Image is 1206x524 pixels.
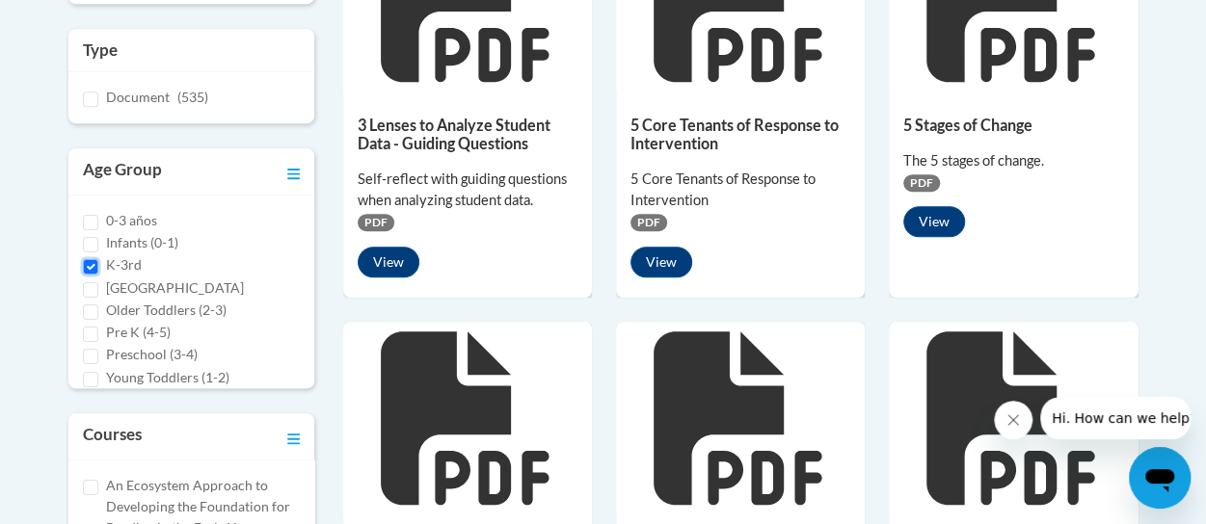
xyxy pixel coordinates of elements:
div: 5 Core Tenants of Response to Intervention [630,169,850,211]
span: Hi. How can we help? [12,13,156,29]
label: 0-3 años [106,210,157,231]
h3: Courses [83,423,142,450]
span: PDF [903,174,940,192]
label: Older Toddlers (2-3) [106,300,227,321]
label: Pre K (4-5) [106,322,171,343]
a: Toggle collapse [287,158,300,185]
button: View [903,206,965,237]
div: Self-reflect with guiding questions when analyzing student data. [358,169,577,211]
label: K-3rd [106,254,142,275]
iframe: Button to launch messaging window [1129,447,1191,509]
label: Preschool (3-4) [106,344,198,365]
label: [GEOGRAPHIC_DATA] [106,277,244,299]
span: PDF [630,214,667,231]
button: View [630,247,692,277]
h5: 5 Stages of Change [903,116,1123,134]
label: Infants (0-1) [106,232,178,253]
span: PDF [358,214,394,231]
h3: Age Group [83,158,162,185]
iframe: Close message [994,401,1032,439]
h5: 3 Lenses to Analyze Student Data - Guiding Questions [358,116,577,153]
label: Young Toddlers (1-2) [106,367,229,388]
span: Document [106,89,170,105]
a: Toggle collapse [287,423,300,450]
h5: 5 Core Tenants of Response to Intervention [630,116,850,153]
span: (535) [177,89,208,105]
div: The 5 stages of change. [903,150,1123,171]
iframe: Message from company [1040,397,1191,439]
button: View [358,247,419,277]
h3: Type [83,39,300,62]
